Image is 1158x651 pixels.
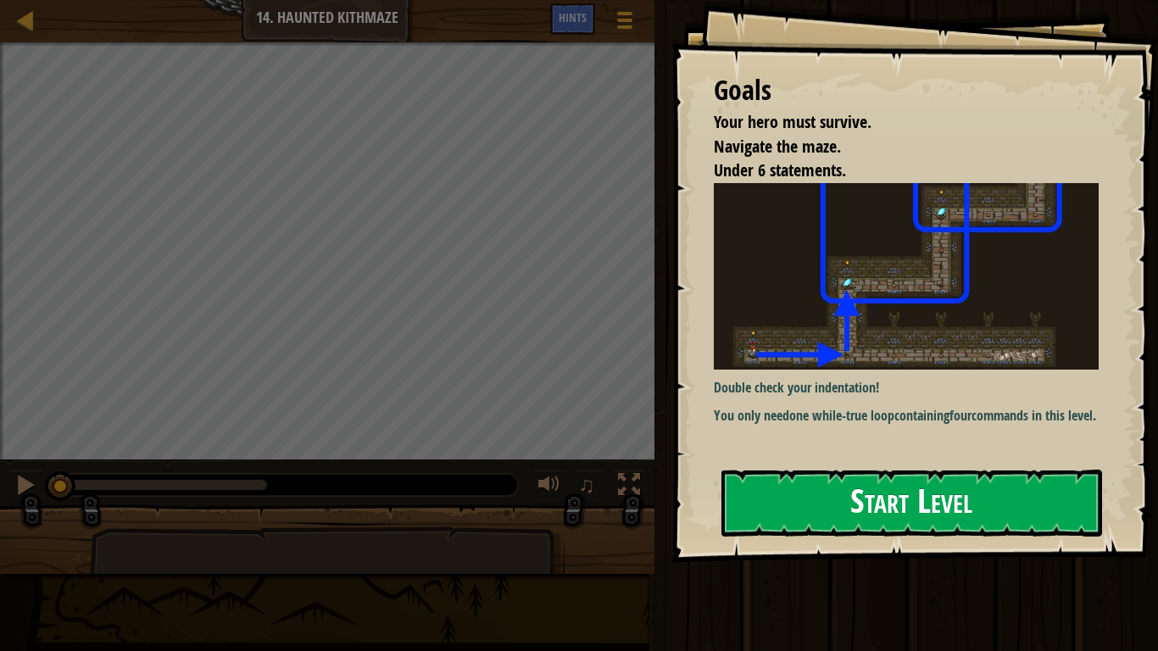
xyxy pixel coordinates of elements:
[578,472,595,498] span: ♫
[721,470,1102,537] button: Start Level
[8,470,42,504] button: Ctrl + P: Pause
[604,3,646,43] button: Show game menu
[714,406,1099,426] p: You only need containing commands in this level.
[693,135,1094,159] li: Navigate the maze.
[532,470,566,504] button: Adjust volume
[714,378,1099,398] p: Double check your indentation!
[714,159,846,181] span: Under 6 statements.
[693,159,1094,183] li: Under 6 statements.
[575,470,604,504] button: ♫
[812,406,894,425] strong: while-true loop
[789,406,809,425] strong: one
[693,110,1094,135] li: Your hero must survive.
[559,9,587,25] span: Hints
[714,135,841,158] span: Navigate the maze.
[612,470,646,504] button: Toggle fullscreen
[714,183,1099,370] img: Haunted kithmaze
[714,71,1099,110] div: Goals
[949,406,971,425] strong: four
[714,110,871,133] span: Your hero must survive.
